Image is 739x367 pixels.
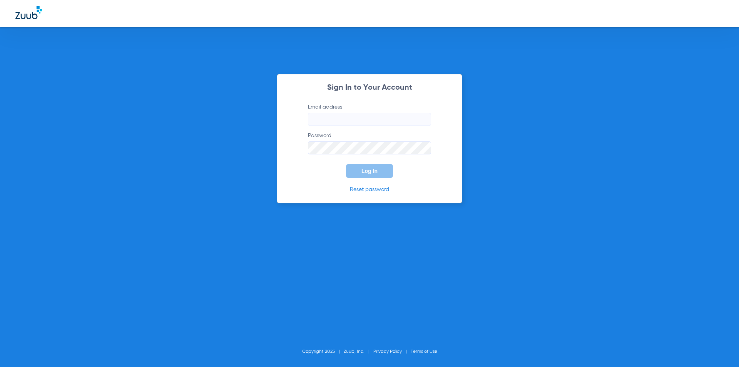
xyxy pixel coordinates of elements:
[308,103,431,126] label: Email address
[308,141,431,154] input: Password
[296,84,443,92] h2: Sign In to Your Account
[15,6,42,19] img: Zuub Logo
[308,132,431,154] label: Password
[302,348,344,355] li: Copyright 2025
[308,113,431,126] input: Email address
[344,348,373,355] li: Zuub, Inc.
[350,187,389,192] a: Reset password
[373,349,402,354] a: Privacy Policy
[346,164,393,178] button: Log In
[701,330,739,367] iframe: Chat Widget
[361,168,378,174] span: Log In
[411,349,437,354] a: Terms of Use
